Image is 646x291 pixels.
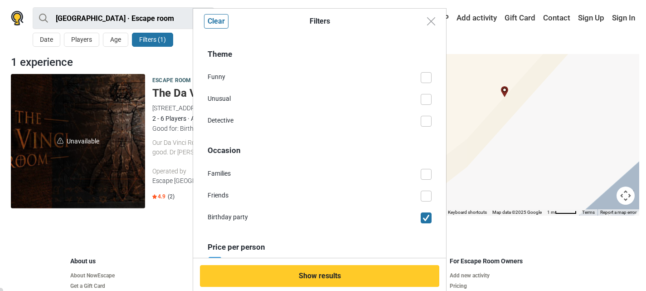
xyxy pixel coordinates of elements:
[208,169,421,178] div: Families
[208,94,421,104] div: Unusual
[423,13,440,30] button: Close modal
[208,191,421,200] div: Friends
[208,242,432,253] div: Price per person
[208,145,432,157] div: Occasion
[208,212,421,222] div: Birthday party
[204,14,228,29] button: Clear
[208,72,421,82] div: Funny
[200,16,439,27] div: Filters
[208,116,421,125] div: Detective
[427,17,435,25] img: Close modal
[208,49,432,60] div: Theme
[200,265,439,287] button: Show results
